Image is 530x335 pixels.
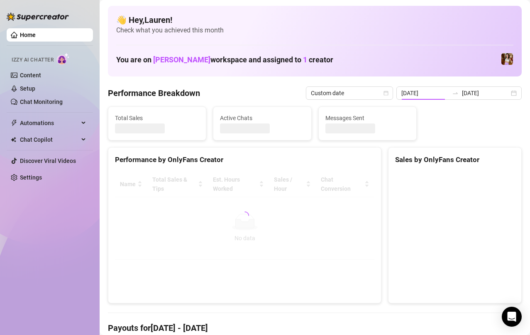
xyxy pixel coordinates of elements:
[20,99,63,105] a: Chat Monitoring
[239,210,250,221] span: loading
[325,113,410,123] span: Messages Sent
[11,137,16,143] img: Chat Copilot
[383,91,388,96] span: calendar
[116,26,513,35] span: Check what you achieved this month
[12,56,54,64] span: Izzy AI Chatter
[108,87,200,99] h4: Performance Breakdown
[153,55,210,64] span: [PERSON_NAME]
[401,89,449,98] input: Start date
[57,53,70,65] img: AI Chatter
[20,116,79,130] span: Automations
[303,55,307,64] span: 1
[20,32,36,38] a: Home
[116,55,333,64] h1: You are on workspace and assigned to creator
[7,12,69,21] img: logo-BBDzfeDw.svg
[20,158,76,164] a: Discover Viral Videos
[395,154,515,165] div: Sales by OnlyFans Creator
[311,87,388,99] span: Custom date
[452,90,459,96] span: to
[108,322,522,334] h4: Payouts for [DATE] - [DATE]
[11,120,17,126] span: thunderbolt
[115,113,199,123] span: Total Sales
[20,85,35,92] a: Setup
[116,14,513,26] h4: 👋 Hey, Lauren !
[115,154,374,165] div: Performance by OnlyFans Creator
[20,133,79,146] span: Chat Copilot
[502,307,522,327] div: Open Intercom Messenger
[462,89,509,98] input: End date
[452,90,459,96] span: swap-right
[20,72,41,79] a: Content
[20,174,42,181] a: Settings
[501,53,513,65] img: Elena
[220,113,304,123] span: Active Chats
